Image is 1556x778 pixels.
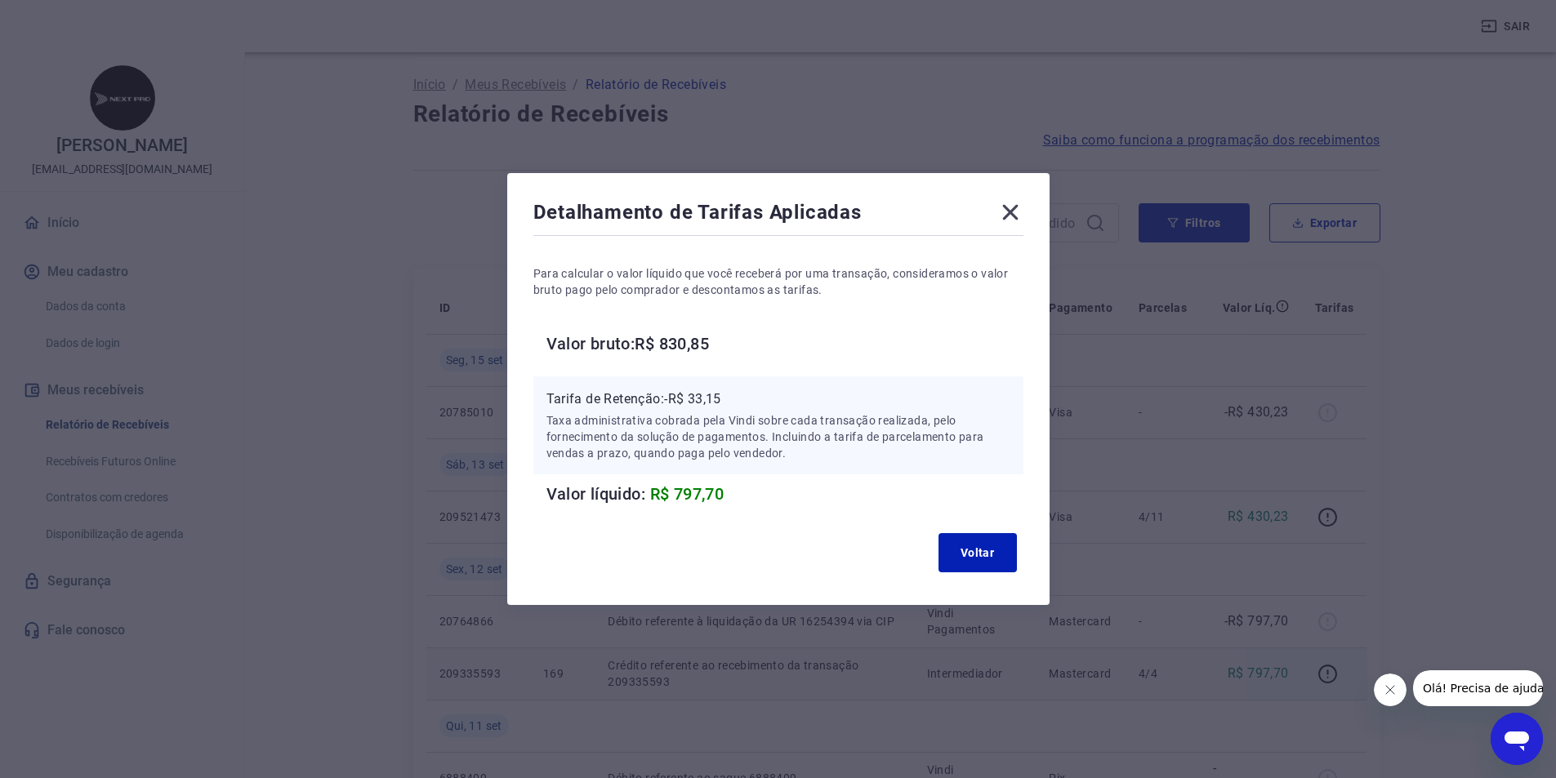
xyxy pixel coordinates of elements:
[546,481,1023,507] h6: Valor líquido:
[10,11,137,24] span: Olá! Precisa de ajuda?
[1374,674,1407,706] iframe: Fechar mensagem
[546,412,1010,461] p: Taxa administrativa cobrada pela Vindi sobre cada transação realizada, pelo fornecimento da soluç...
[533,199,1023,232] div: Detalhamento de Tarifas Aplicadas
[546,331,1023,357] h6: Valor bruto: R$ 830,85
[650,484,724,504] span: R$ 797,70
[533,265,1023,298] p: Para calcular o valor líquido que você receberá por uma transação, consideramos o valor bruto pag...
[546,389,1010,409] p: Tarifa de Retenção: -R$ 33,15
[1491,713,1543,765] iframe: Botão para abrir a janela de mensagens
[1413,670,1543,706] iframe: Mensagem da empresa
[939,533,1017,572] button: Voltar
